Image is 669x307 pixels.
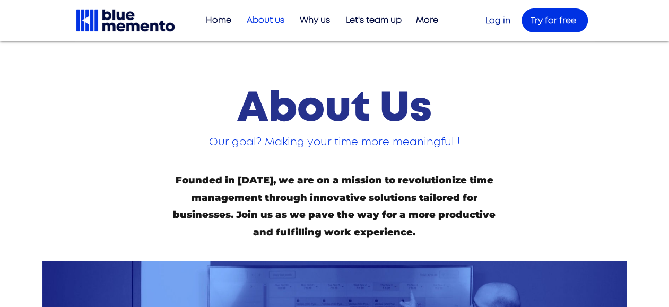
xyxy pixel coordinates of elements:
p: About us [241,12,290,29]
p: More [411,12,444,29]
a: Try for free [522,8,588,32]
a: Why us [290,12,335,29]
p: Why us [294,12,335,29]
p: Home [201,12,237,29]
p: Let's team up [341,12,407,29]
span: About Us [237,87,432,129]
a: Home [196,12,237,29]
a: About us [237,12,290,29]
span: Our goal? Making your time more meaningful ! [209,137,460,147]
img: Blue Memento black logo [75,8,176,33]
a: Let's team up [335,12,407,29]
nav: Site [196,12,444,29]
span: Try for free [531,16,576,25]
a: Log in [485,16,510,25]
span: Founded in [DATE], we are on a mission to revolutionize time management through innovative soluti... [173,174,496,238]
